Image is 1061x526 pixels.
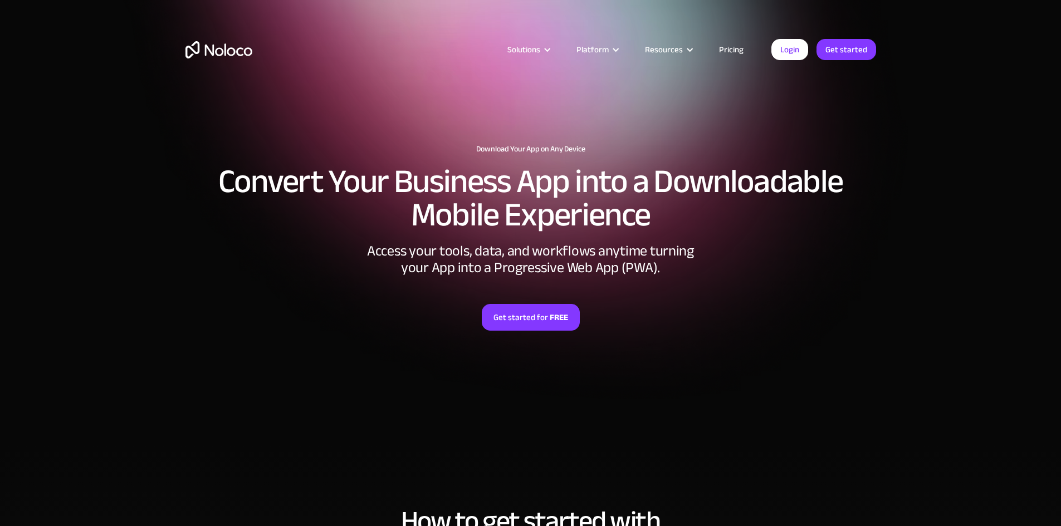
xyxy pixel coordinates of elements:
[771,39,808,60] a: Login
[563,42,631,57] div: Platform
[364,243,698,276] div: Access your tools, data, and workflows anytime turning your App into a Progressive Web App (PWA).
[631,42,705,57] div: Resources
[645,42,683,57] div: Resources
[816,39,876,60] a: Get started
[507,42,540,57] div: Solutions
[550,310,568,325] strong: FREE
[493,42,563,57] div: Solutions
[705,42,757,57] a: Pricing
[185,145,876,154] h1: Download Your App on Any Device
[185,165,876,232] h2: Convert Your Business App into a Downloadable Mobile Experience
[185,41,252,58] a: home
[576,42,609,57] div: Platform
[482,304,580,331] a: Get started forFREE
